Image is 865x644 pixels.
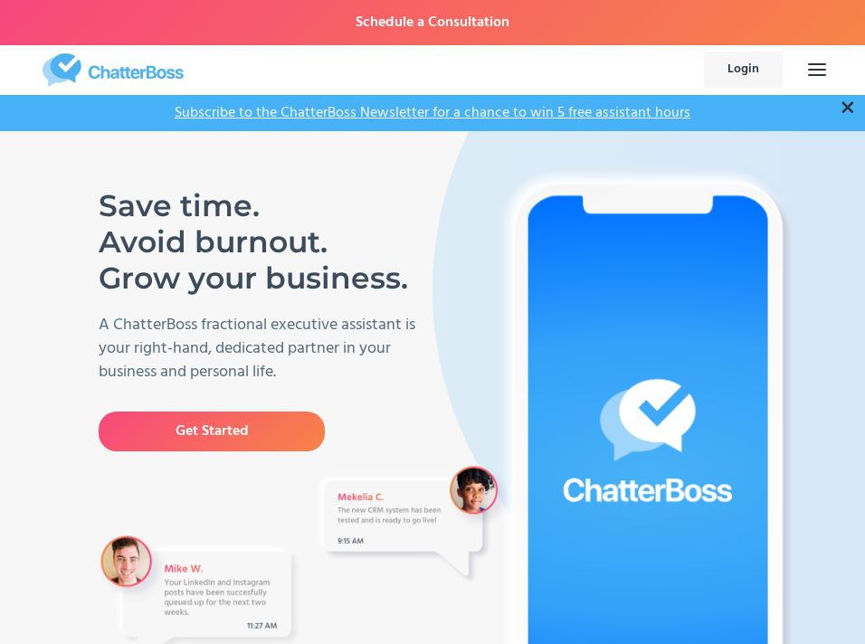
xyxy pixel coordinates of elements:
[312,460,516,587] img: A Message from VA Mekelia
[99,314,432,384] p: A ChatterBoss fractional executive assistant is your right-hand, dedicated partner in your busine...
[99,187,432,296] h1: Save time. Avoid burnout. Grow your business.
[99,412,325,451] a: Get Started
[704,52,783,88] a: Login
[792,40,842,99] div: menu
[9,53,217,87] a: home
[840,97,856,119] a: ×
[166,104,699,122] a: Subscribe to the ChatterBoss Newsletter for a chance to win 5 free assistant hours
